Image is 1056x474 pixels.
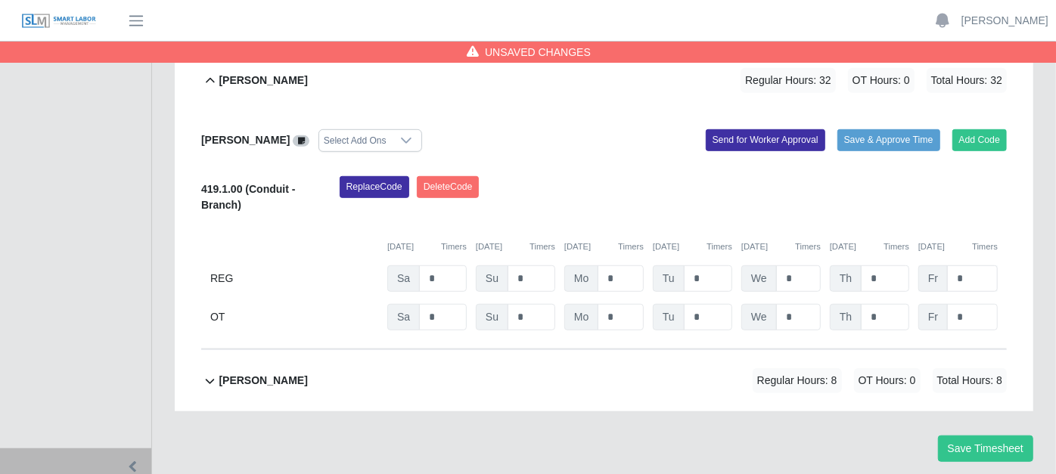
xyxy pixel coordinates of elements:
[854,368,921,393] span: OT Hours: 0
[741,240,821,253] div: [DATE]
[972,240,998,253] button: Timers
[441,240,467,253] button: Timers
[476,240,555,253] div: [DATE]
[21,13,97,29] img: SLM Logo
[564,240,644,253] div: [DATE]
[618,240,644,253] button: Timers
[476,304,508,330] span: Su
[741,265,777,292] span: We
[653,304,685,330] span: Tu
[210,304,378,330] div: OT
[653,240,732,253] div: [DATE]
[564,265,598,292] span: Mo
[319,130,391,151] div: Select Add Ons
[417,176,480,197] button: DeleteCode
[933,368,1007,393] span: Total Hours: 8
[476,265,508,292] span: Su
[938,435,1033,462] button: Save Timesheet
[293,134,309,146] a: View/Edit Notes
[706,129,825,150] button: Send for Worker Approval
[753,368,842,393] span: Regular Hours: 8
[219,373,307,389] b: [PERSON_NAME]
[210,265,378,292] div: REG
[201,134,290,146] b: [PERSON_NAME]
[837,129,940,150] button: Save & Approve Time
[830,265,862,292] span: Th
[530,240,555,253] button: Timers
[741,304,777,330] span: We
[340,176,409,197] button: ReplaceCode
[387,304,420,330] span: Sa
[387,265,420,292] span: Sa
[918,265,948,292] span: Fr
[387,240,467,253] div: [DATE]
[848,68,915,93] span: OT Hours: 0
[961,13,1048,29] a: [PERSON_NAME]
[884,240,909,253] button: Timers
[707,240,732,253] button: Timers
[201,350,1007,411] button: [PERSON_NAME] Regular Hours: 8 OT Hours: 0 Total Hours: 8
[795,240,821,253] button: Timers
[741,68,836,93] span: Regular Hours: 32
[564,304,598,330] span: Mo
[918,240,998,253] div: [DATE]
[927,68,1007,93] span: Total Hours: 32
[219,73,307,88] b: [PERSON_NAME]
[918,304,948,330] span: Fr
[830,240,909,253] div: [DATE]
[201,50,1007,111] button: [PERSON_NAME] Regular Hours: 32 OT Hours: 0 Total Hours: 32
[830,304,862,330] span: Th
[653,265,685,292] span: Tu
[485,45,591,60] span: Unsaved Changes
[952,129,1008,150] button: Add Code
[201,183,295,211] b: 419.1.00 (Conduit - Branch)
